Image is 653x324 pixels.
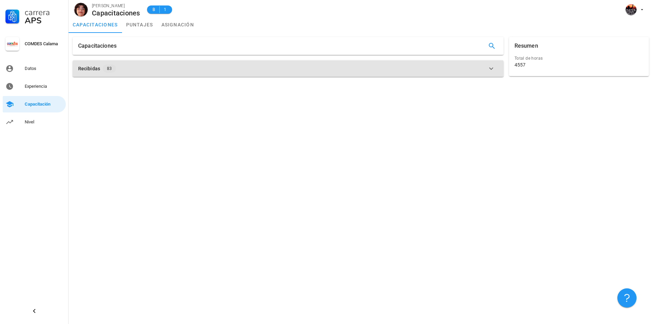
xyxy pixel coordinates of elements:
[3,78,66,95] a: Experiencia
[107,64,112,73] span: 83
[157,16,198,33] a: asignación
[25,101,63,107] div: Capacitación
[25,119,63,125] div: Nivel
[3,114,66,130] a: Nivel
[92,2,140,9] div: [PERSON_NAME]
[69,16,122,33] a: capacitaciones
[151,6,157,13] span: B
[92,9,140,17] div: Capacitaciones
[626,4,637,15] div: avatar
[515,62,525,68] div: 4557
[3,60,66,77] a: Datos
[515,37,538,55] div: Resumen
[25,41,63,47] div: COMDES Calama
[122,16,157,33] a: puntajes
[25,8,63,16] div: Carrera
[3,96,66,112] a: Capacitación
[162,6,168,13] span: 1
[78,65,100,72] div: Recibidas
[25,66,63,71] div: Datos
[25,16,63,25] div: APS
[515,55,643,62] div: Total de horas
[78,37,117,55] div: Capacitaciones
[25,84,63,89] div: Experiencia
[73,60,504,77] button: Recibidas 83
[74,3,88,16] div: avatar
